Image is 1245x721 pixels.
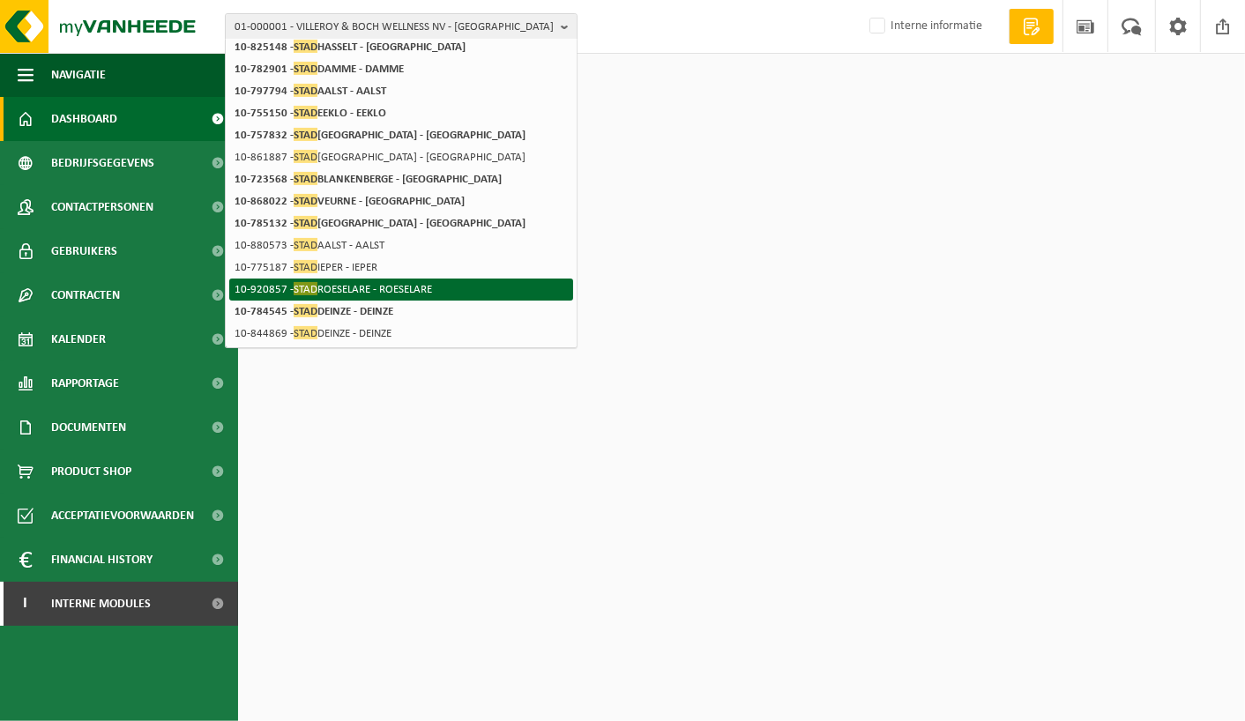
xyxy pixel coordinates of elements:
span: STAD [294,238,317,251]
span: Dashboard [51,97,117,141]
span: Kalender [51,317,106,361]
span: I [18,582,34,626]
span: Bedrijfsgegevens [51,141,154,185]
span: Acceptatievoorwaarden [51,494,194,538]
span: Rapportage [51,361,119,405]
span: STAD [294,40,317,53]
li: 10-920857 - ROESELARE - ROESELARE [229,279,573,301]
span: Product Shop [51,450,131,494]
span: 01-000001 - VILLEROY & BOCH WELLNESS NV - [GEOGRAPHIC_DATA] [235,14,554,41]
li: 10-861887 - [GEOGRAPHIC_DATA] - [GEOGRAPHIC_DATA] [229,146,573,168]
span: Navigatie [51,53,106,97]
strong: 10-825148 - HASSELT - [GEOGRAPHIC_DATA] [235,40,466,53]
strong: 10-797794 - AALST - AALST [235,84,386,97]
span: STAD [294,84,317,97]
span: STAD [294,304,317,317]
span: STAD [294,194,317,207]
span: STAD [294,326,317,339]
strong: 10-757832 - [GEOGRAPHIC_DATA] - [GEOGRAPHIC_DATA] [235,128,526,141]
span: STAD [294,150,317,163]
li: 10-844869 - DEINZE - DEINZE [229,323,573,345]
span: STAD [294,172,317,185]
span: STAD [294,282,317,295]
span: Contactpersonen [51,185,153,229]
span: Contracten [51,273,120,317]
span: Gebruikers [51,229,117,273]
span: Financial History [51,538,153,582]
li: 10-775187 - IEPER - IEPER [229,256,573,279]
span: STAD [294,62,317,75]
span: Interne modules [51,582,151,626]
strong: 10-782901 - DAMME - DAMME [235,62,404,75]
button: 01-000001 - VILLEROY & BOCH WELLNESS NV - [GEOGRAPHIC_DATA] [225,13,578,40]
span: STAD [294,216,317,229]
strong: 10-784545 - DEINZE - DEINZE [235,304,393,317]
strong: 10-755150 - EEKLO - EEKLO [235,106,386,119]
strong: 10-723568 - BLANKENBERGE - [GEOGRAPHIC_DATA] [235,172,502,185]
label: Interne informatie [866,13,982,40]
span: STAD [294,106,317,119]
li: 10-880573 - AALST - AALST [229,234,573,256]
span: STAD [294,260,317,273]
span: STAD [294,128,317,141]
span: Documenten [51,405,126,450]
strong: 10-785132 - [GEOGRAPHIC_DATA] - [GEOGRAPHIC_DATA] [235,216,526,229]
strong: 10-868022 - VEURNE - [GEOGRAPHIC_DATA] [235,194,465,207]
